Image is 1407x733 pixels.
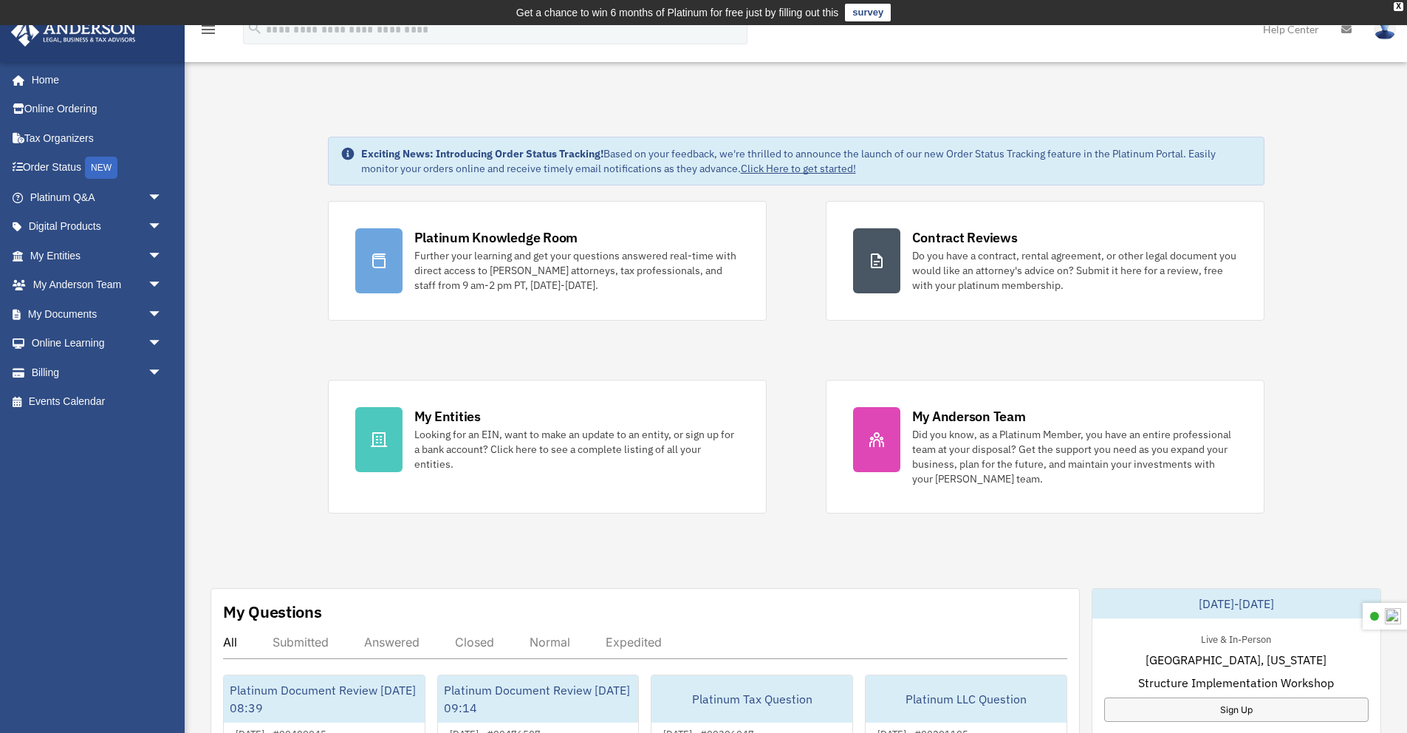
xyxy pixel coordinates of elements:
[912,228,1018,247] div: Contract Reviews
[10,270,185,300] a: My Anderson Teamarrow_drop_down
[1104,698,1369,722] a: Sign Up
[85,157,117,179] div: NEW
[530,635,570,650] div: Normal
[223,601,322,623] div: My Questions
[148,299,177,330] span: arrow_drop_down
[148,241,177,271] span: arrow_drop_down
[414,407,481,426] div: My Entities
[1374,18,1396,40] img: User Pic
[912,248,1237,293] div: Do you have a contract, rental agreement, or other legal document you would like an attorney's ad...
[10,212,185,242] a: Digital Productsarrow_drop_down
[866,675,1067,723] div: Platinum LLC Question
[516,4,839,21] div: Get a chance to win 6 months of Platinum for free just by filling out this
[148,183,177,213] span: arrow_drop_down
[606,635,662,650] div: Expedited
[414,248,739,293] div: Further your learning and get your questions answered real-time with direct access to [PERSON_NAM...
[328,201,767,321] a: Platinum Knowledge Room Further your learning and get your questions answered real-time with dire...
[1146,651,1326,669] span: [GEOGRAPHIC_DATA], [US_STATE]
[912,427,1237,486] div: Did you know, as a Platinum Member, you have an entire professional team at your disposal? Get th...
[199,26,217,38] a: menu
[361,147,603,160] strong: Exciting News: Introducing Order Status Tracking!
[1394,2,1403,11] div: close
[364,635,420,650] div: Answered
[10,123,185,153] a: Tax Organizers
[148,270,177,301] span: arrow_drop_down
[455,635,494,650] div: Closed
[10,241,185,270] a: My Entitiesarrow_drop_down
[273,635,329,650] div: Submitted
[651,675,852,723] div: Platinum Tax Question
[328,380,767,514] a: My Entities Looking for an EIN, want to make an update to an entity, or sign up for a bank accoun...
[1092,589,1380,618] div: [DATE]-[DATE]
[1138,674,1334,692] span: Structure Implementation Workshop
[912,407,1026,426] div: My Anderson Team
[826,201,1264,321] a: Contract Reviews Do you have a contract, rental agreement, or other legal document you would like...
[10,153,185,183] a: Order StatusNEW
[10,329,185,358] a: Online Learningarrow_drop_down
[361,146,1252,176] div: Based on your feedback, we're thrilled to announce the launch of our new Order Status Tracking fe...
[741,162,856,175] a: Click Here to get started!
[826,380,1264,514] a: My Anderson Team Did you know, as a Platinum Member, you have an entire professional team at your...
[148,358,177,388] span: arrow_drop_down
[414,228,578,247] div: Platinum Knowledge Room
[7,18,140,47] img: Anderson Advisors Platinum Portal
[224,675,425,723] div: Platinum Document Review [DATE] 08:39
[10,387,185,417] a: Events Calendar
[414,427,739,471] div: Looking for an EIN, want to make an update to an entity, or sign up for a bank account? Click her...
[223,635,237,650] div: All
[148,329,177,359] span: arrow_drop_down
[199,21,217,38] i: menu
[10,358,185,387] a: Billingarrow_drop_down
[1189,630,1283,646] div: Live & In-Person
[438,675,639,723] div: Platinum Document Review [DATE] 09:14
[247,20,263,36] i: search
[10,95,185,124] a: Online Ordering
[10,299,185,329] a: My Documentsarrow_drop_down
[845,4,891,21] a: survey
[148,212,177,242] span: arrow_drop_down
[10,183,185,212] a: Platinum Q&Aarrow_drop_down
[10,65,177,95] a: Home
